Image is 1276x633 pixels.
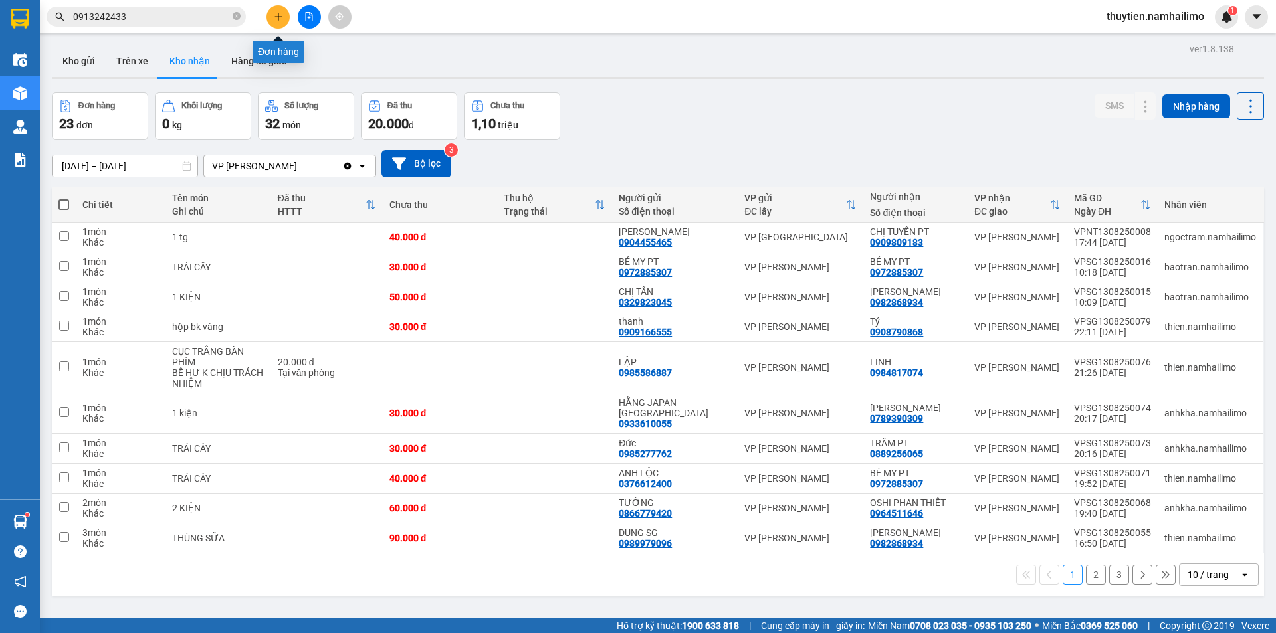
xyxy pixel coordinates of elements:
[1074,538,1151,549] div: 16:50 [DATE]
[233,11,241,23] span: close-circle
[73,9,230,24] input: Tìm tên, số ĐT hoặc mã đơn
[82,316,159,327] div: 1 món
[82,527,159,538] div: 3 món
[974,292,1061,302] div: VP [PERSON_NAME]
[910,620,1031,631] strong: 0708 023 035 - 0935 103 250
[278,193,366,203] div: Đã thu
[870,527,961,538] div: ngọc bích
[1074,256,1151,267] div: VPSG1308250016
[1164,232,1256,242] div: ngoctram.namhailimo
[870,468,961,478] div: BÉ MY PT
[870,497,961,508] div: OSHI PHAN THIẾT
[744,408,857,418] div: VP [PERSON_NAME]
[445,143,458,157] sup: 3
[1245,5,1268,29] button: caret-down
[619,206,731,217] div: Số điện thoại
[172,262,265,272] div: TRÁI CÂY
[1074,508,1151,519] div: 19:40 [DATE]
[619,226,731,237] div: HÙNG HUYỀN
[172,408,265,418] div: 1 kiện
[172,367,265,389] div: BỂ HƯ K CHỊU TRÁCH NHIỆM
[82,438,159,448] div: 1 món
[870,413,923,424] div: 0789390309
[328,5,352,29] button: aim
[52,92,148,140] button: Đơn hàng23đơn
[744,193,846,203] div: VP gửi
[870,538,923,549] div: 0982868934
[82,237,159,248] div: Khác
[870,207,961,218] div: Số điện thoại
[1067,187,1158,223] th: Toggle SortBy
[82,413,159,424] div: Khác
[78,101,115,110] div: Đơn hàng
[82,199,159,210] div: Chi tiết
[159,45,221,77] button: Kho nhận
[13,515,27,529] img: warehouse-icon
[381,150,451,177] button: Bộ lọc
[870,478,923,489] div: 0972885307
[1164,262,1256,272] div: baotran.namhailimo
[1074,297,1151,308] div: 10:09 [DATE]
[1074,367,1151,378] div: 21:26 [DATE]
[172,443,265,454] div: TRÁI CÂY
[1086,565,1106,585] button: 2
[76,120,93,130] span: đơn
[298,159,300,173] input: Selected VP Phan Thiết.
[619,286,731,297] div: CHỊ TÂN
[357,161,368,171] svg: open
[335,12,344,21] span: aim
[1148,618,1150,633] span: |
[1074,316,1151,327] div: VPSG1308250079
[738,187,863,223] th: Toggle SortBy
[974,408,1061,418] div: VP [PERSON_NAME]
[13,53,27,67] img: warehouse-icon
[870,267,923,278] div: 0972885307
[1081,620,1138,631] strong: 0369 525 060
[82,538,159,549] div: Khác
[389,199,491,210] div: Chưa thu
[82,267,159,278] div: Khác
[13,120,27,134] img: warehouse-icon
[389,443,491,454] div: 30.000 đ
[265,116,280,132] span: 32
[619,397,731,418] div: HẰNG JAPAN SÀI GÒN
[619,497,731,508] div: TƯỜNG
[82,297,159,308] div: Khác
[13,153,27,167] img: solution-icon
[389,232,491,242] div: 40.000 đ
[1164,292,1256,302] div: baotran.namhailimo
[1188,568,1229,581] div: 10 / trang
[82,468,159,478] div: 1 món
[1230,6,1235,15] span: 1
[172,346,265,367] div: CỤC TRẮNG BÀN PHÍM
[974,232,1061,242] div: VP [PERSON_NAME]
[181,101,222,110] div: Khối lượng
[619,468,731,478] div: ANH LỘC
[389,321,491,332] div: 30.000 đ
[172,292,265,302] div: 1 KIỆN
[298,5,321,29] button: file-add
[497,187,612,223] th: Toggle SortBy
[617,618,739,633] span: Hỗ trợ kỹ thuật:
[1164,443,1256,454] div: anhkha.namhailimo
[59,116,74,132] span: 23
[504,206,595,217] div: Trạng thái
[1096,8,1215,25] span: thuytien.namhailimo
[968,187,1067,223] th: Toggle SortBy
[974,473,1061,484] div: VP [PERSON_NAME]
[1035,623,1039,628] span: ⚪️
[82,497,159,508] div: 2 món
[744,292,857,302] div: VP [PERSON_NAME]
[172,206,265,217] div: Ghi chú
[464,92,560,140] button: Chưa thu1,10 triệu
[1042,618,1138,633] span: Miền Bắc
[1074,478,1151,489] div: 19:52 [DATE]
[619,327,672,337] div: 0909166555
[172,321,265,332] div: hộp bk vàng
[1190,42,1234,56] div: ver 1.8.138
[212,159,297,173] div: VP [PERSON_NAME]
[284,101,318,110] div: Số lượng
[1164,321,1256,332] div: thien.namhailimo
[278,357,376,367] div: 20.000 đ
[974,321,1061,332] div: VP [PERSON_NAME]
